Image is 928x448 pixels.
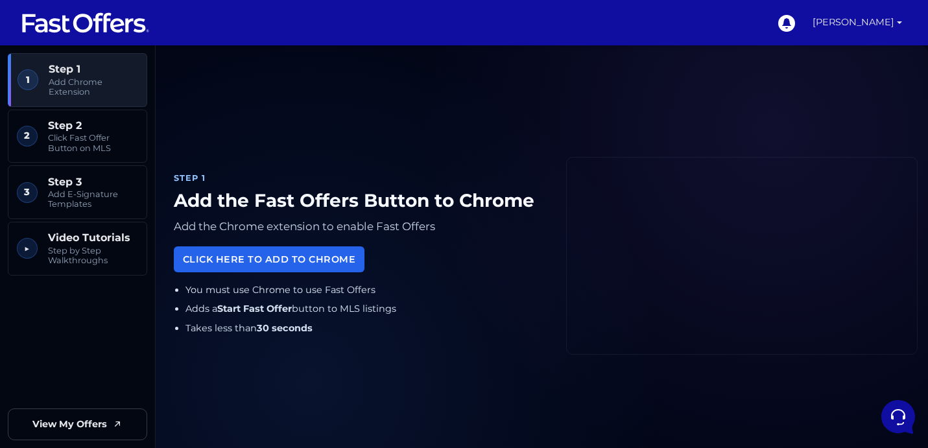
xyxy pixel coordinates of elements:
span: Step by Step Walkthroughs [48,246,138,266]
a: Click Here to Add to Chrome [174,246,364,272]
a: 1 Step 1 Add Chrome Extension [8,53,147,107]
div: Step 1 [174,172,545,185]
p: Home [39,347,61,359]
span: Find an Answer [21,182,88,192]
a: Open Help Center [161,182,239,192]
button: Messages [90,329,170,359]
button: Help [169,329,249,359]
p: Messages [112,347,149,359]
a: 3 Step 3 Add E-Signature Templates [8,165,147,219]
h1: Add the Fast Offers Button to Chrome [174,190,545,212]
span: 1 [18,69,38,90]
button: Home [10,329,90,359]
strong: 30 seconds [257,322,313,334]
a: See all [209,73,239,83]
li: Adds a button to MLS listings [185,301,545,316]
span: 2 [17,126,38,147]
li: You must use Chrome to use Fast Offers [185,283,545,298]
span: Step 2 [48,119,138,132]
span: Click Fast Offer Button on MLS [48,133,138,153]
p: Help [201,347,218,359]
strong: Start Fast Offer [217,303,292,314]
span: Start a Conversation [93,137,182,148]
span: Add E-Signature Templates [48,189,138,209]
span: 3 [17,182,38,203]
iframe: Customerly Messenger Launcher [879,397,918,436]
p: Add the Chrome extension to enable Fast Offers [174,217,545,236]
img: dark [21,93,47,119]
a: View My Offers [8,408,147,440]
span: View My Offers [32,417,107,432]
a: 2 Step 2 Click Fast Offer Button on MLS [8,110,147,163]
span: Add Chrome Extension [49,77,138,97]
img: dark [42,93,67,119]
span: ▶︎ [17,238,38,259]
button: Start a Conversation [21,130,239,156]
span: Step 1 [49,63,138,75]
li: Takes less than [185,321,545,336]
span: Step 3 [48,176,138,188]
input: Search for an Article... [29,209,212,222]
span: Video Tutorials [48,231,138,244]
h2: Hello [PERSON_NAME] 👋 [10,10,218,52]
span: Your Conversations [21,73,105,83]
iframe: Fast Offers Chrome Extension [567,158,917,354]
a: ▶︎ Video Tutorials Step by Step Walkthroughs [8,222,147,276]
